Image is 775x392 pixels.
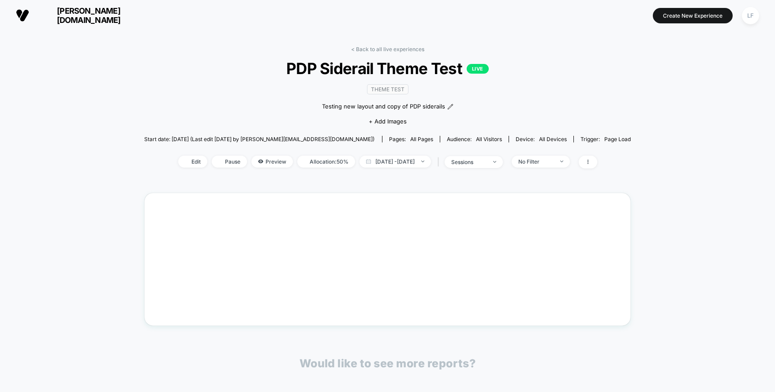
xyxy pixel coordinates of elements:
span: All Visitors [476,136,502,142]
span: Theme Test [367,84,408,94]
button: [PERSON_NAME][DOMAIN_NAME] [13,6,144,25]
span: Testing new layout and copy of PDP siderails [322,102,445,111]
span: Preview [251,156,293,168]
img: Visually logo [16,9,29,22]
span: [DATE] - [DATE] [359,156,431,168]
span: Allocation: 50% [297,156,355,168]
button: Create New Experience [653,8,733,23]
img: end [560,161,563,162]
span: Edit [178,156,207,168]
span: Start date: [DATE] (Last edit [DATE] by [PERSON_NAME][EMAIL_ADDRESS][DOMAIN_NAME]) [144,136,374,142]
span: Device: [509,136,573,142]
span: all pages [410,136,433,142]
div: sessions [451,159,487,165]
p: Would like to see more reports? [300,357,476,370]
img: end [421,161,424,162]
img: calendar [366,159,371,164]
span: | [435,156,445,168]
div: Trigger: [580,136,631,142]
a: < Back to all live experiences [351,46,424,52]
div: Audience: [447,136,502,142]
img: end [493,161,496,163]
span: all devices [539,136,567,142]
span: PDP Siderail Theme Test [168,59,607,78]
span: Pause [212,156,247,168]
div: LF [742,7,759,24]
div: No Filter [518,158,554,165]
span: [PERSON_NAME][DOMAIN_NAME] [36,6,142,25]
div: Pages: [389,136,433,142]
span: + Add Images [369,118,407,125]
p: LIVE [467,64,489,74]
span: Page Load [604,136,631,142]
button: LF [739,7,762,25]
